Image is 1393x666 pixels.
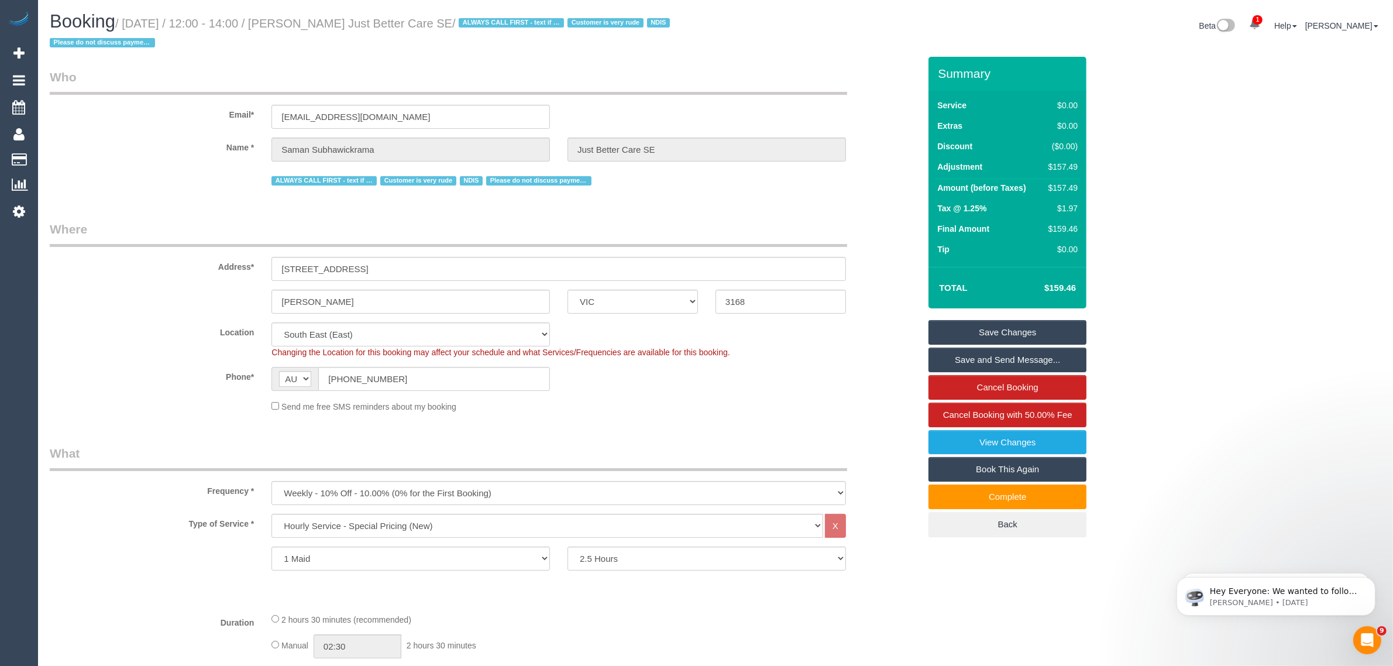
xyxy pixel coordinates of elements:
h4: $159.46 [1009,283,1076,293]
iframe: Intercom notifications message [1159,552,1393,634]
span: 9 [1377,626,1387,636]
span: 2 hours 30 minutes (recommended) [281,615,411,624]
label: Service [937,99,966,111]
label: Tip [937,243,950,255]
div: $159.46 [1044,223,1078,235]
input: Phone* [318,367,550,391]
legend: Where [50,221,847,247]
span: Changing the Location for this booking may affect your schedule and what Services/Frequencies are... [271,348,730,357]
img: Automaid Logo [7,12,30,28]
label: Type of Service * [41,514,263,530]
label: Tax @ 1.25% [937,202,986,214]
label: Location [41,322,263,338]
input: Email* [271,105,550,129]
input: Suburb* [271,290,550,314]
div: $1.97 [1044,202,1078,214]
label: Discount [937,140,972,152]
a: Beta [1199,21,1236,30]
a: Complete [928,485,1086,509]
span: NDIS [460,176,483,186]
label: Adjustment [937,161,982,173]
label: Phone* [41,367,263,383]
a: Book This Again [928,457,1086,482]
label: Name * [41,138,263,153]
div: $157.49 [1044,182,1078,194]
input: First Name* [271,138,550,162]
a: View Changes [928,430,1086,455]
legend: What [50,445,847,471]
a: Save Changes [928,320,1086,345]
a: 1 [1243,12,1266,37]
label: Address* [41,257,263,273]
div: $0.00 [1044,243,1078,255]
span: ALWAYS CALL FIRST - text if no answer [459,18,564,28]
span: Customer is very rude [567,18,643,28]
h3: Summary [938,67,1081,80]
a: Help [1274,21,1297,30]
span: Hey Everyone: We wanted to follow up and let you know we have been closely monitoring the account... [51,34,200,160]
span: Please do not discuss payment with clients [50,38,155,47]
span: Manual [281,641,308,650]
strong: Total [939,283,968,293]
small: / [DATE] / 12:00 - 14:00 / [PERSON_NAME] Just Better Care SE [50,17,673,50]
label: Duration [41,613,263,629]
span: Customer is very rude [380,176,456,186]
div: $0.00 [1044,120,1078,132]
span: Cancel Booking with 50.00% Fee [943,410,1072,420]
span: 1 [1253,15,1263,25]
div: ($0.00) [1044,140,1078,152]
span: Send me free SMS reminders about my booking [281,402,456,411]
div: $0.00 [1044,99,1078,111]
span: Booking [50,11,115,32]
a: Cancel Booking [928,375,1086,400]
a: Back [928,512,1086,537]
span: NDIS [647,18,670,28]
a: Save and Send Message... [928,348,1086,372]
legend: Who [50,68,847,95]
img: New interface [1216,19,1235,34]
label: Amount (before Taxes) [937,182,1026,194]
label: Extras [937,120,962,132]
iframe: Intercom live chat [1353,626,1381,654]
label: Email* [41,105,263,121]
div: $157.49 [1044,161,1078,173]
span: 2 hours 30 minutes [407,641,476,650]
a: [PERSON_NAME] [1305,21,1378,30]
span: Please do not discuss payment with clients [486,176,591,186]
input: Post Code* [716,290,846,314]
input: Last Name* [567,138,846,162]
label: Final Amount [937,223,989,235]
span: ALWAYS CALL FIRST - text if no answer [271,176,377,186]
label: Frequency * [41,481,263,497]
p: Message from Ellie, sent 1d ago [51,45,202,56]
a: Cancel Booking with 50.00% Fee [928,403,1086,427]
